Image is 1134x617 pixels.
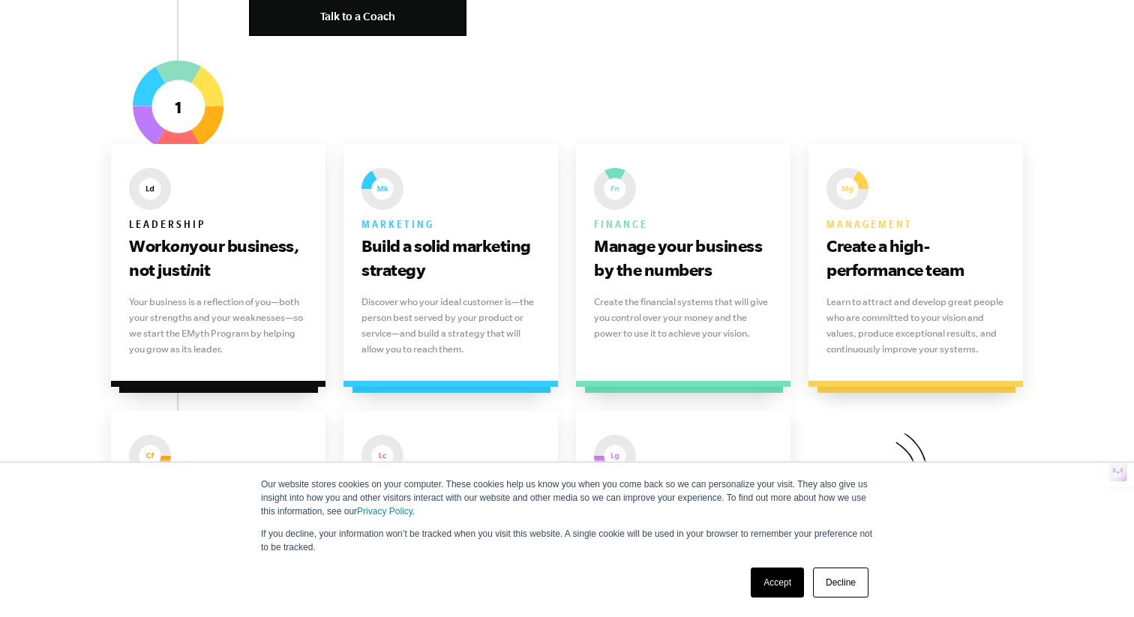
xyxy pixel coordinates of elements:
img: EMyth The Seven Essential Systems: Management [826,168,868,210]
h6: Marketing [361,216,540,234]
img: EMyth The Seven Essential Systems: Customer fulfillment [129,435,171,477]
img: EMyth The Seven Essential Systems: Lead generation [594,435,636,477]
a: Accept [751,568,804,598]
img: EMyth The Seven Essential Systems: Marketing [361,168,403,210]
h6: Finance [594,216,772,234]
p: Our website stores cookies on your computer. These cookies help us know you when you come back so... [261,478,873,518]
img: EMyth The Seven Essential Systems: Leadership [129,168,171,210]
h3: Manage your business by the numbers [594,234,772,282]
h6: Leadership [129,216,307,234]
i: in [186,260,199,279]
p: Your business is a reflection of you—both your strengths and your weaknesses—so we start the EMyt... [129,294,307,357]
a: Privacy Policy [357,506,412,517]
p: Create the financial systems that will give you control over your money and the power to use it t... [594,294,772,341]
h6: Management [826,216,1005,234]
img: EMyth The Seven Essential Systems: Finance [594,168,636,210]
img: EMyth The Seven Essential Systems: Lead conversion [361,435,403,477]
h3: Work your business, not just it [129,234,307,282]
p: Learn to attract and develop great people who are committed to your vision and values, produce ex... [826,294,1005,357]
p: If you decline, your information won’t be tracked when you visit this website. A single cookie wi... [261,527,873,554]
h3: Build a solid marketing strategy [361,234,540,282]
p: Discover who your ideal customer is—the person best served by your product or service—and build a... [361,294,540,357]
h3: Create a high-performance team [826,234,1005,282]
i: on [170,236,189,255]
a: Decline [813,568,868,598]
span: Talk to a Coach [320,10,395,22]
img: Download the Roadmap [895,433,936,501]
